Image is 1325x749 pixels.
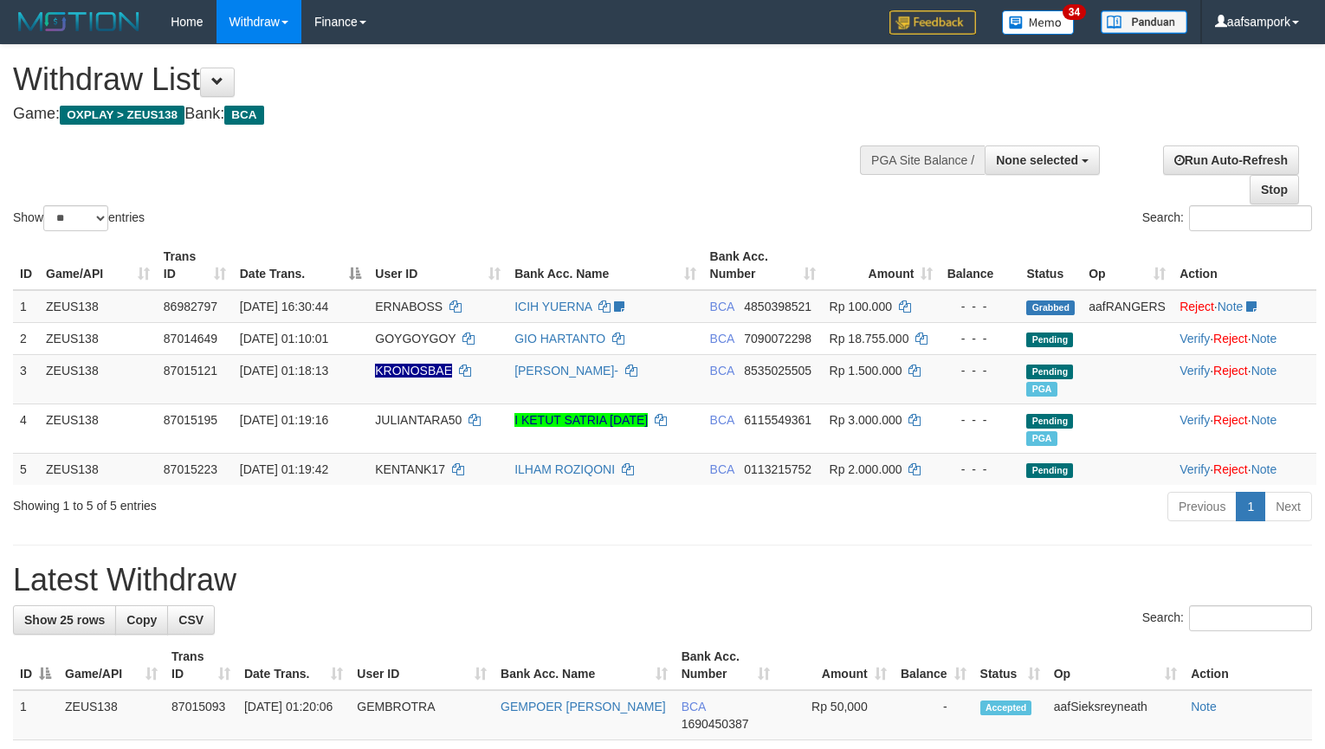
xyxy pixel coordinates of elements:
span: 87014649 [164,332,217,345]
td: ZEUS138 [39,290,157,323]
span: Accepted [980,701,1032,715]
a: GIO HARTANTO [514,332,605,345]
td: - [894,690,973,740]
span: Copy 1690450387 to clipboard [682,717,749,731]
a: I KETUT SATRIA [DATE] [514,413,648,427]
span: Nama rekening ada tanda titik/strip, harap diedit [375,364,452,378]
th: Bank Acc. Number: activate to sort column ascending [675,641,778,690]
a: Reject [1213,332,1248,345]
td: 5 [13,453,39,485]
span: BCA [710,332,734,345]
a: Verify [1180,332,1210,345]
a: Note [1251,332,1277,345]
a: Note [1251,462,1277,476]
span: Marked by aafanarl [1026,382,1057,397]
div: - - - [947,411,1012,429]
span: BCA [710,300,734,313]
a: 1 [1236,492,1265,521]
input: Search: [1189,205,1312,231]
span: Copy 0113215752 to clipboard [744,462,811,476]
td: 4 [13,404,39,453]
span: Copy 4850398521 to clipboard [744,300,811,313]
h1: Latest Withdraw [13,563,1312,597]
th: Action [1184,641,1312,690]
label: Search: [1142,605,1312,631]
span: Pending [1026,365,1073,379]
a: ICIH YUERNA [514,300,591,313]
h4: Game: Bank: [13,106,866,123]
th: Date Trans.: activate to sort column descending [233,241,369,290]
th: Balance: activate to sort column ascending [894,641,973,690]
td: 2 [13,322,39,354]
td: 87015093 [165,690,237,740]
a: Run Auto-Refresh [1163,145,1299,175]
th: User ID: activate to sort column ascending [368,241,507,290]
a: GEMPOER [PERSON_NAME] [501,700,666,713]
a: ILHAM ROZIQONI [514,462,615,476]
span: CSV [178,613,204,627]
span: Copy [126,613,157,627]
td: aafSieksreyneath [1047,690,1184,740]
img: Button%20Memo.svg [1002,10,1075,35]
th: Trans ID: activate to sort column ascending [157,241,233,290]
span: [DATE] 01:10:01 [240,332,328,345]
span: Rp 18.755.000 [830,332,909,345]
td: [DATE] 01:20:06 [237,690,350,740]
span: ERNABOSS [375,300,443,313]
a: Reject [1213,364,1248,378]
span: 87015223 [164,462,217,476]
span: BCA [710,462,734,476]
a: Note [1251,413,1277,427]
td: ZEUS138 [39,453,157,485]
th: Op: activate to sort column ascending [1082,241,1173,290]
span: [DATE] 16:30:44 [240,300,328,313]
a: Stop [1250,175,1299,204]
td: 1 [13,690,58,740]
div: - - - [947,330,1012,347]
span: Rp 3.000.000 [830,413,902,427]
img: panduan.png [1101,10,1187,34]
td: ZEUS138 [58,690,165,740]
img: Feedback.jpg [889,10,976,35]
span: 87015195 [164,413,217,427]
a: Verify [1180,364,1210,378]
th: ID: activate to sort column descending [13,641,58,690]
a: Note [1218,300,1244,313]
td: ZEUS138 [39,322,157,354]
span: Pending [1026,414,1073,429]
h1: Withdraw List [13,62,866,97]
span: Pending [1026,463,1073,478]
span: BCA [224,106,263,125]
th: Op: activate to sort column ascending [1047,641,1184,690]
span: Rp 100.000 [830,300,892,313]
span: [DATE] 01:19:42 [240,462,328,476]
a: Show 25 rows [13,605,116,635]
span: [DATE] 01:18:13 [240,364,328,378]
span: BCA [682,700,706,713]
td: GEMBROTRA [350,690,494,740]
th: Bank Acc. Name: activate to sort column ascending [507,241,702,290]
span: JULIANTARA50 [375,413,462,427]
td: · · [1173,322,1316,354]
th: Date Trans.: activate to sort column ascending [237,641,350,690]
span: GOYGOYGOY [375,332,456,345]
img: MOTION_logo.png [13,9,145,35]
span: Copy 8535025505 to clipboard [744,364,811,378]
span: 34 [1063,4,1086,20]
span: Rp 2.000.000 [830,462,902,476]
th: Game/API: activate to sort column ascending [58,641,165,690]
span: Grabbed [1026,300,1075,315]
td: 1 [13,290,39,323]
span: Copy 6115549361 to clipboard [744,413,811,427]
span: Show 25 rows [24,613,105,627]
a: Previous [1167,492,1237,521]
span: Marked by aafanarl [1026,431,1057,446]
span: BCA [710,364,734,378]
td: ZEUS138 [39,404,157,453]
span: OXPLAY > ZEUS138 [60,106,184,125]
a: Note [1251,364,1277,378]
span: 86982797 [164,300,217,313]
div: - - - [947,461,1012,478]
th: Amount: activate to sort column ascending [777,641,893,690]
th: Action [1173,241,1316,290]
